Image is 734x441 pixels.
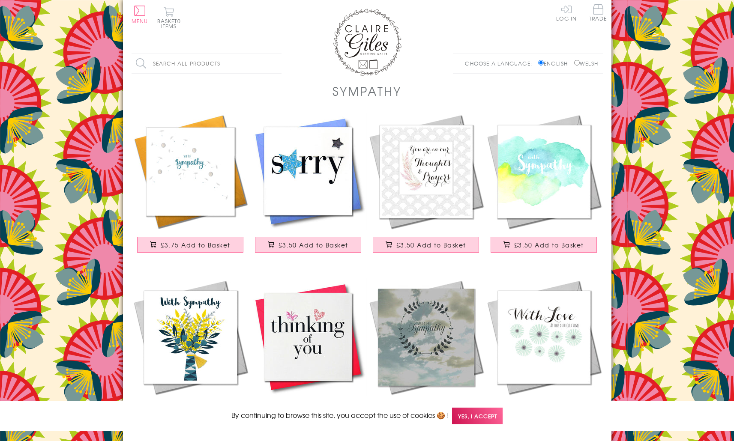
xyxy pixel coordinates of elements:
button: £3.50 Add to Basket [373,237,479,253]
img: Claire Giles Greetings Cards [333,9,401,76]
input: Search all products [132,54,282,73]
a: Sympathy Card, Sorry, Thinking of you, Sky & Clouds, Embossed and Foiled text £3.50 Add to Basket [367,278,485,427]
input: English [538,60,544,66]
a: Log In [556,4,577,21]
span: £3.75 Add to Basket [161,241,231,249]
img: Sympathy, Sorry, Thinking of you Card, Watercolour, With Sympathy [485,113,603,230]
a: Sympathy Card, Flowers, Embellished with a colourful tassel £3.75 Add to Basket [132,278,249,427]
span: 0 items [161,17,181,30]
label: Welsh [574,60,599,67]
span: £3.50 Add to Basket [279,241,348,249]
a: Sympathy, Sorry, Thinking of you Card, Fern Flowers, Thoughts & Prayers £3.50 Add to Basket [367,113,485,261]
button: Basket0 items [157,7,181,29]
a: Sympathy, Sorry, Thinking of you Card, Watercolour, With Sympathy £3.50 Add to Basket [485,113,603,261]
h1: Sympathy [333,82,401,100]
img: Sympathy Card, Sorry, Thinking of you, Sky & Clouds, Embossed and Foiled text [367,278,485,396]
span: Menu [132,17,148,25]
img: Sympathy Card, Flowers, Embellished with a colourful tassel [132,278,249,396]
img: Sympathy, Sorry, Thinking of you Card, Blue Star, Embellished with a padded star [249,113,367,230]
input: Welsh [574,60,580,66]
a: Sympathy, Sorry, Thinking of you Card, Heart, fabric butterfly Embellished £3.50 Add to Basket [249,278,367,427]
button: £3.75 Add to Basket [137,237,243,253]
button: Menu [132,6,148,24]
img: Sympathy Card, Sorry, Thinking of you, Embellished with pompoms [132,113,249,230]
a: Sympathy, Sorry, Thinking of you Card, Blue Star, Embellished with a padded star £3.50 Add to Basket [249,113,367,261]
button: £3.50 Add to Basket [491,237,597,253]
button: £3.50 Add to Basket [255,237,361,253]
input: Search [273,54,282,73]
a: Sympathy, Sorry, Thinking of you Card, Flowers, With Love £3.50 Add to Basket [485,278,603,427]
span: Trade [589,4,607,21]
label: English [538,60,572,67]
span: £3.50 Add to Basket [396,241,466,249]
img: Sympathy, Sorry, Thinking of you Card, Heart, fabric butterfly Embellished [249,278,367,396]
span: Yes, I accept [452,408,503,424]
a: Sympathy Card, Sorry, Thinking of you, Embellished with pompoms £3.75 Add to Basket [132,113,249,261]
img: Sympathy, Sorry, Thinking of you Card, Flowers, With Love [485,278,603,396]
a: Trade [589,4,607,23]
p: Choose a language: [465,60,536,67]
img: Sympathy, Sorry, Thinking of you Card, Fern Flowers, Thoughts & Prayers [367,113,485,230]
span: £3.50 Add to Basket [514,241,584,249]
